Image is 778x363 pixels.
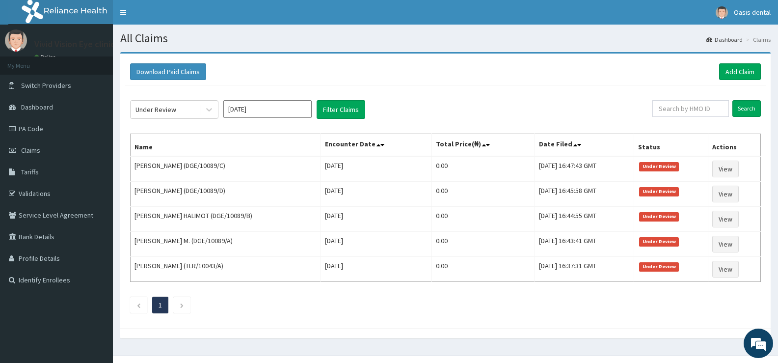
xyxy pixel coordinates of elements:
a: Previous page [136,301,141,309]
a: Dashboard [706,35,743,44]
button: Filter Claims [317,100,365,119]
a: Online [34,54,58,60]
th: Total Price(₦) [432,134,535,157]
td: 0.00 [432,207,535,232]
img: User Image [716,6,728,19]
a: Page 1 is your current page [159,301,162,309]
td: [PERSON_NAME] HALIMOT (DGE/10089/B) [131,207,321,232]
button: Download Paid Claims [130,63,206,80]
img: d_794563401_company_1708531726252_794563401 [18,49,40,74]
td: [DATE] 16:43:41 GMT [535,232,634,257]
a: Add Claim [719,63,761,80]
div: Under Review [135,105,176,114]
span: Dashboard [21,103,53,112]
th: Encounter Date [321,134,431,157]
th: Name [131,134,321,157]
input: Search [732,100,761,117]
td: [DATE] 16:45:58 GMT [535,182,634,207]
span: Switch Providers [21,81,71,90]
span: We're online! [57,115,135,214]
td: [PERSON_NAME] M. (DGE/10089/A) [131,232,321,257]
input: Search by HMO ID [652,100,729,117]
td: 0.00 [432,257,535,282]
td: [DATE] [321,207,431,232]
td: [DATE] 16:44:55 GMT [535,207,634,232]
a: View [712,211,739,227]
td: [DATE] 16:37:31 GMT [535,257,634,282]
td: 0.00 [432,156,535,182]
td: [DATE] [321,182,431,207]
p: Vivid Vision Eye clinic [34,40,115,49]
td: [PERSON_NAME] (DGE/10089/C) [131,156,321,182]
h1: All Claims [120,32,771,45]
td: [DATE] [321,257,431,282]
a: View [712,161,739,177]
td: 0.00 [432,232,535,257]
li: Claims [744,35,771,44]
a: View [712,236,739,252]
span: Under Review [639,187,679,196]
a: View [712,186,739,202]
td: [DATE] [321,232,431,257]
span: Under Review [639,212,679,221]
td: [DATE] [321,156,431,182]
img: User Image [5,29,27,52]
div: Chat with us now [51,55,165,68]
a: View [712,261,739,278]
a: Next page [180,301,184,309]
div: Minimize live chat window [161,5,185,28]
span: Under Review [639,262,679,271]
input: Select Month and Year [223,100,312,118]
span: Claims [21,146,40,155]
td: [PERSON_NAME] (TLR/10043/A) [131,257,321,282]
span: Under Review [639,162,679,171]
td: [PERSON_NAME] (DGE/10089/D) [131,182,321,207]
th: Actions [708,134,760,157]
span: Tariffs [21,168,39,176]
th: Date Filed [535,134,634,157]
td: [DATE] 16:47:43 GMT [535,156,634,182]
span: Oasis dental [734,8,771,17]
td: 0.00 [432,182,535,207]
th: Status [634,134,708,157]
textarea: Type your message and hit 'Enter' [5,251,187,285]
span: Under Review [639,237,679,246]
